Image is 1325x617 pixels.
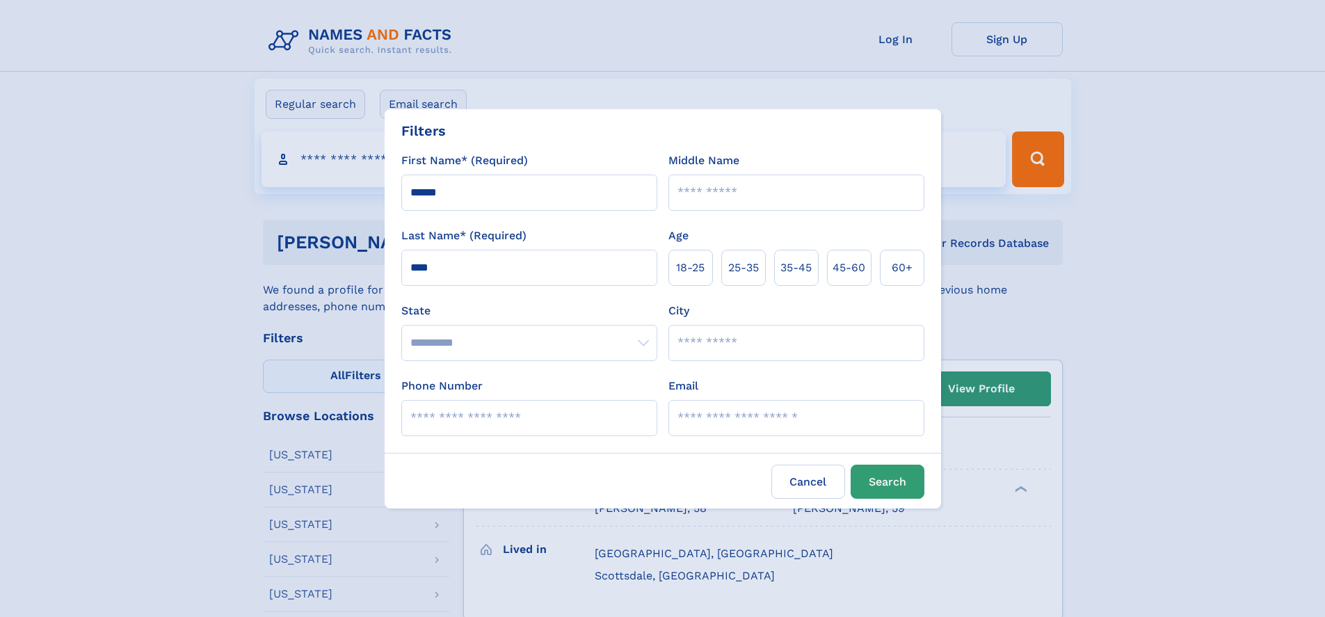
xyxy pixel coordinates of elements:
[401,303,657,319] label: State
[401,227,527,244] label: Last Name* (Required)
[892,259,913,276] span: 60+
[851,465,924,499] button: Search
[833,259,865,276] span: 45‑60
[728,259,759,276] span: 25‑35
[780,259,812,276] span: 35‑45
[401,378,483,394] label: Phone Number
[668,303,689,319] label: City
[668,227,689,244] label: Age
[401,120,446,141] div: Filters
[676,259,705,276] span: 18‑25
[401,152,528,169] label: First Name* (Required)
[668,152,739,169] label: Middle Name
[771,465,845,499] label: Cancel
[668,378,698,394] label: Email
